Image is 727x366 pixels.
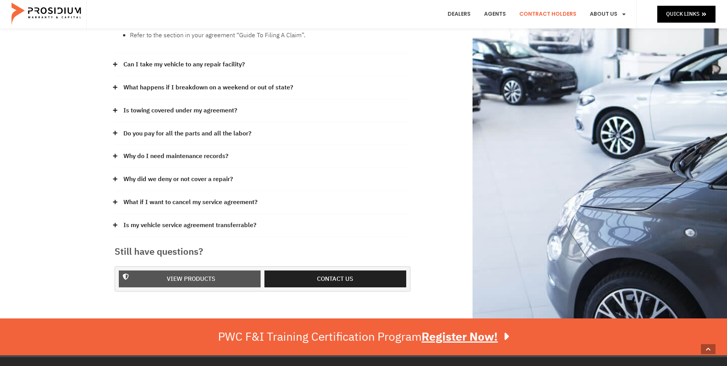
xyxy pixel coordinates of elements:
[123,220,256,231] a: Is my vehicle service agreement transferrable?
[123,197,258,208] a: What if I want to cancel my service agreement?
[422,328,498,345] u: Register Now!
[130,30,410,41] li: Refer to the section in your agreement “Guide To Filing A Claim”.
[123,174,233,185] a: Why did we deny or not cover a repair?
[264,270,406,288] a: Contact us
[115,99,410,122] div: Is towing covered under my agreement?
[123,151,228,162] a: Why do I need maintenance records?
[167,274,215,285] span: View Products
[119,270,261,288] a: View Products
[218,330,509,344] div: PWC F&I Training Certification Program
[115,168,410,191] div: Why did we deny or not cover a repair?
[115,245,410,259] h3: Still have questions?
[123,128,251,139] a: Do you pay for all the parts and all the labor?
[115,122,410,145] div: Do you pay for all the parts and all the labor?
[657,6,716,22] a: Quick Links
[666,9,699,19] span: Quick Links
[115,191,410,214] div: What if I want to cancel my service agreement?
[123,59,245,70] a: Can I take my vehicle to any repair facility?
[115,53,410,76] div: Can I take my vehicle to any repair facility?
[317,274,353,285] span: Contact us
[115,145,410,168] div: Why do I need maintenance records?
[115,76,410,99] div: What happens if I breakdown on a weekend or out of state?
[123,82,293,93] a: What happens if I breakdown on a weekend or out of state?
[123,105,237,116] a: Is towing covered under my agreement?
[115,214,410,237] div: Is my vehicle service agreement transferrable?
